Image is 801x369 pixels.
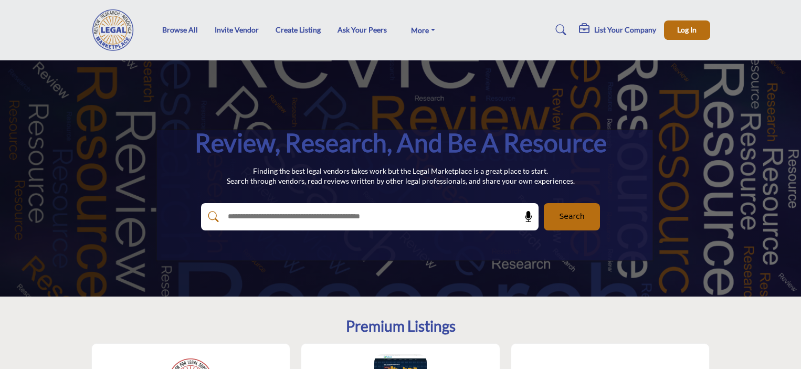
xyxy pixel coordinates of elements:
a: More [404,23,442,37]
p: Search through vendors, read reviews written by other legal professionals, and share your own exp... [227,176,575,186]
span: Search [559,211,584,222]
a: Browse All [162,25,198,34]
a: Search [545,22,573,38]
img: Site Logo [91,9,141,51]
button: Search [544,203,600,230]
button: Log In [664,20,710,40]
h5: List Your Company [594,25,656,35]
p: Finding the best legal vendors takes work but the Legal Marketplace is a great place to start. [227,166,575,176]
a: Invite Vendor [215,25,259,34]
div: List Your Company [579,24,656,36]
a: Create Listing [276,25,321,34]
a: Ask Your Peers [338,25,387,34]
span: Log In [677,25,697,34]
h2: Premium Listings [346,318,456,335]
h1: Review, Research, and be a Resource [195,126,607,159]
